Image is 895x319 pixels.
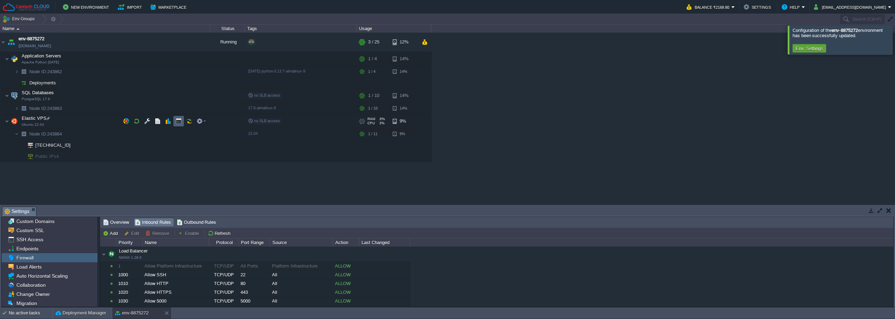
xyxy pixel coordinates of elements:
[21,90,55,96] span: SQL Databases
[1,25,210,33] div: Name
[19,77,29,88] img: AMDAwAAAACH5BAEAAAAALAAAAAABAAEAAAICRAEAOw==
[239,262,270,270] div: All Ports
[15,236,44,243] a: SSH Access
[143,262,208,270] div: Allow Platform Infrastructure
[143,238,209,247] div: Name
[143,279,208,288] div: Allow HTTP
[21,115,48,121] span: Elastic VPS
[143,306,208,314] div: Allow SMTP
[9,307,52,319] div: No active tasks
[9,114,19,128] img: AMDAwAAAACH5BAEAAAAALAAAAAABAAEAAAICRAEAOw==
[248,131,258,136] span: 22.04
[22,97,50,101] span: PostgreSQL 17.6
[333,262,359,270] div: ALLOW
[19,66,29,77] img: AMDAwAAAACH5BAEAAAAALAAAAAABAAEAAAICRAEAOw==
[150,3,188,11] button: Marketplace
[22,60,59,64] span: Apache Python [DATE]
[239,288,270,297] div: 443
[15,282,47,288] span: Collaboration
[239,279,270,288] div: 80
[29,131,47,137] span: Node ID:
[15,77,19,88] img: AMDAwAAAACH5BAEAAAAALAAAAAABAAEAAAICRAEAOw==
[116,306,142,314] div: 1040
[29,106,47,111] span: Node ID:
[15,218,56,224] a: Custom Domains
[368,129,378,139] div: 1 / 11
[15,300,38,306] a: Migration
[360,238,410,247] div: Last Changed
[368,103,378,114] div: 1 / 10
[368,89,379,103] div: 1 / 10
[794,45,825,51] button: Env. Settings
[333,306,359,314] div: ALLOW
[15,273,69,279] a: Auto Horizontal Scaling
[333,271,359,279] div: ALLOW
[209,271,238,279] div: TCP/UDP
[117,238,142,247] div: Priority
[2,3,50,12] img: Cantech Cloud
[367,121,375,125] span: CPU
[782,3,802,11] button: Help
[793,28,883,38] span: Configuration of the environment has been successfully updated.
[393,66,415,77] div: 14%
[35,140,72,151] span: [TECHNICAL_ID]
[29,105,63,111] span: 243863
[209,306,238,314] div: TCP/UDP
[209,279,238,288] div: TCP/UDP
[378,117,385,121] span: 8%
[239,238,270,247] div: Port Range
[333,297,359,305] div: ALLOW
[248,106,276,110] span: 17.6-almalinux-9
[178,230,201,236] button: Enable
[210,25,245,33] div: Status
[135,219,171,226] span: Inbound Rules
[29,105,63,111] a: Node ID:243863
[208,230,232,236] button: Refresh
[210,33,245,51] div: Running
[15,227,45,234] a: Custom SSL
[23,151,33,162] img: AMDAwAAAACH5BAEAAAAALAAAAAABAAEAAAICRAEAOw==
[239,297,270,305] div: 5000
[108,248,148,260] span: Load Balancer
[21,90,55,95] a: SQL DatabasesPostgreSQL 17.6
[15,66,19,77] img: AMDAwAAAACH5BAEAAAAALAAAAAABAAEAAAICRAEAOw==
[116,288,142,297] div: 1020
[393,52,415,66] div: 14%
[5,207,29,216] span: Settings
[5,114,9,128] img: AMDAwAAAACH5BAEAAAAALAAAAAABAAEAAAICRAEAOw==
[270,288,332,297] div: All
[116,262,142,270] div: 1
[248,93,280,97] span: no SLB access
[15,245,40,252] a: Endpoints
[143,288,208,297] div: Allow HTTPS
[393,33,415,51] div: 12%
[29,80,57,86] span: Deployments
[116,271,142,279] div: 1000
[357,25,431,33] div: Usage
[29,69,47,74] span: Node ID:
[145,230,171,236] button: Remove
[271,238,333,247] div: Source
[16,28,20,30] img: AMDAwAAAACH5BAEAAAAALAAAAAABAAEAAAICRAEAOw==
[15,264,43,270] span: Load Alerts
[29,69,63,75] a: Node ID:243862
[6,33,16,51] img: AMDAwAAAACH5BAEAAAAALAAAAAABAAEAAAICRAEAOw==
[378,121,385,125] span: 3%
[19,103,29,114] img: AMDAwAAAACH5BAEAAAAALAAAAAABAAEAAAICRAEAOw==
[29,69,63,75] span: 243862
[15,103,19,114] img: AMDAwAAAACH5BAEAAAAALAAAAAABAAEAAAICRAEAOw==
[333,288,359,297] div: ALLOW
[15,291,51,297] a: Change Owner
[9,89,19,103] img: AMDAwAAAACH5BAEAAAAALAAAAAABAAEAAAICRAEAOw==
[23,140,33,151] img: AMDAwAAAACH5BAEAAAAALAAAAAABAAEAAAICRAEAOw==
[63,3,111,11] button: New Environment
[248,69,305,73] span: [DATE]-python-3.13.7-almalinux-9
[143,271,208,279] div: Allow SSH
[19,35,44,42] a: env-8875272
